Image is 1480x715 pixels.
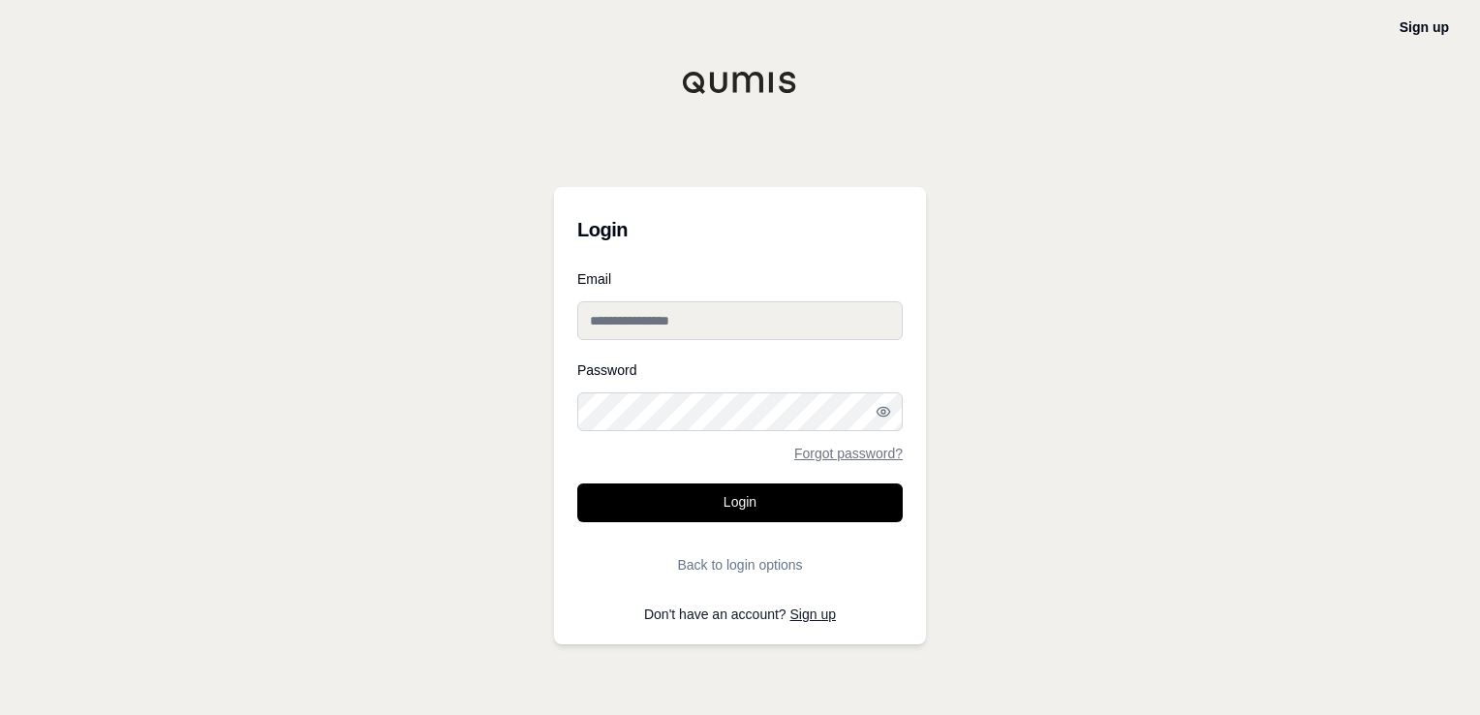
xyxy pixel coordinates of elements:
[790,606,836,622] a: Sign up
[577,363,903,377] label: Password
[682,71,798,94] img: Qumis
[577,607,903,621] p: Don't have an account?
[577,272,903,286] label: Email
[794,447,903,460] a: Forgot password?
[1400,19,1449,35] a: Sign up
[577,483,903,522] button: Login
[577,545,903,584] button: Back to login options
[577,210,903,249] h3: Login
